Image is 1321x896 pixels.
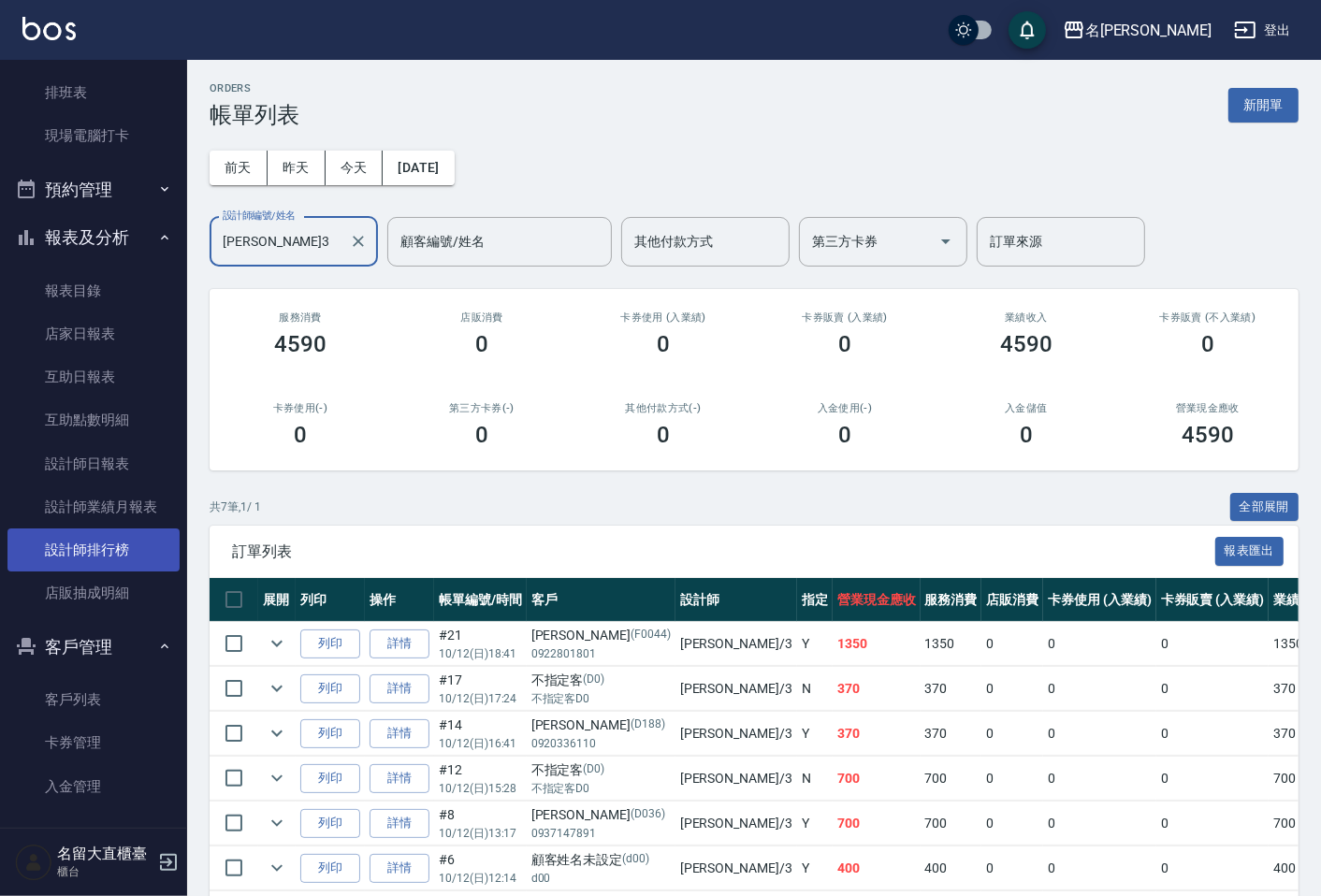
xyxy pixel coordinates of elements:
td: 0 [1043,712,1156,756]
td: Y [797,802,833,845]
h3: 4590 [1182,422,1234,448]
h2: 卡券販賣 (入業績) [777,311,913,324]
a: 報表目錄 [7,269,180,312]
td: 700 [921,757,982,801]
p: 不指定客D0 [531,780,671,797]
td: 0 [1156,622,1270,666]
button: 昨天 [268,151,326,185]
td: Y [797,622,833,666]
a: 互助點數明細 [7,398,180,441]
h2: 入金儲值 [958,402,1095,414]
div: [PERSON_NAME] [531,626,671,645]
h2: 卡券使用 (入業績) [595,311,732,324]
a: 設計師日報表 [7,442,180,485]
p: 10/12 (日) 17:24 [439,690,522,707]
h3: 4590 [274,331,327,357]
a: 詳情 [370,629,429,658]
td: 370 [833,667,921,711]
label: 設計師編號/姓名 [223,209,296,223]
p: 10/12 (日) 12:14 [439,870,522,887]
td: 0 [1156,667,1270,711]
button: 今天 [326,151,384,185]
p: 櫃台 [57,863,152,880]
p: 0922801801 [531,645,671,662]
div: 不指定客 [531,671,671,690]
td: 0 [981,712,1043,756]
button: expand row [263,809,291,837]
td: 0 [981,757,1043,801]
p: (D036) [631,805,665,825]
a: 互助日報表 [7,355,180,398]
td: [PERSON_NAME] /3 [675,802,797,845]
button: 報表匯出 [1215,537,1285,566]
a: 入金管理 [7,765,180,808]
td: [PERSON_NAME] /3 [675,846,797,890]
th: 營業現金應收 [833,578,921,622]
th: 客戶 [527,578,675,622]
td: 0 [981,667,1043,711]
div: [PERSON_NAME] [531,715,671,735]
td: 0 [1156,712,1270,756]
td: N [797,757,833,801]
p: 10/12 (日) 15:28 [439,780,522,797]
button: expand row [263,674,291,702]
button: expand row [263,764,291,792]
th: 店販消費 [981,578,1043,622]
td: 700 [833,802,921,845]
h2: 入金使用(-) [777,402,913,414]
div: 不指定客 [531,760,671,780]
td: #17 [434,667,527,711]
p: (d00) [622,850,649,870]
a: 詳情 [370,854,429,883]
h5: 名留大直櫃臺 [57,845,152,863]
td: 0 [981,802,1043,845]
td: 1350 [921,622,982,666]
th: 卡券販賣 (入業績) [1156,578,1270,622]
h3: 帳單列表 [210,102,299,128]
td: 370 [921,667,982,711]
a: 詳情 [370,809,429,838]
h3: 0 [1201,331,1214,357]
h2: 業績收入 [958,311,1095,324]
button: Open [931,226,961,256]
h3: 0 [475,331,488,357]
p: 0937147891 [531,825,671,842]
h2: ORDERS [210,82,299,94]
p: 10/12 (日) 18:41 [439,645,522,662]
button: expand row [263,854,291,882]
td: N [797,667,833,711]
td: 0 [1043,846,1156,890]
p: (D0) [583,760,604,780]
h2: 營業現金應收 [1140,402,1276,414]
td: 0 [981,622,1043,666]
a: 詳情 [370,719,429,748]
a: 卡券管理 [7,721,180,764]
td: [PERSON_NAME] /3 [675,712,797,756]
button: save [1009,11,1046,49]
td: #12 [434,757,527,801]
button: 登出 [1227,13,1299,48]
p: (D188) [631,715,665,735]
p: 10/12 (日) 16:41 [439,735,522,752]
p: (F0044) [631,626,671,645]
img: Person [15,844,52,881]
button: expand row [263,629,291,658]
p: 共 7 筆, 1 / 1 [210,499,261,515]
button: 預約管理 [7,166,180,214]
button: [DATE] [383,151,454,185]
p: 10/12 (日) 13:17 [439,825,522,842]
td: [PERSON_NAME] /3 [675,757,797,801]
th: 設計師 [675,578,797,622]
button: 全部展開 [1230,493,1299,522]
button: 報表及分析 [7,213,180,262]
td: #8 [434,802,527,845]
th: 卡券使用 (入業績) [1043,578,1156,622]
h3: 0 [294,422,307,448]
td: 0 [1156,757,1270,801]
h3: 0 [657,422,670,448]
a: 店販抽成明細 [7,571,180,614]
h3: 0 [475,422,488,448]
p: d00 [531,870,671,887]
td: 400 [921,846,982,890]
a: 現場電腦打卡 [7,114,180,157]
